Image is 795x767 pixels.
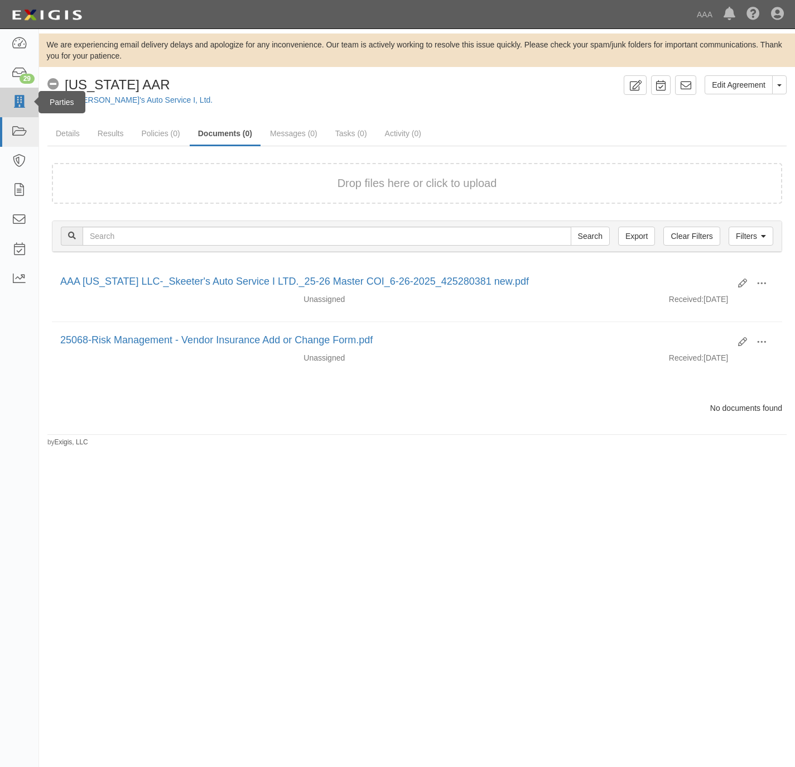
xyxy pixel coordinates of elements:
div: Unassigned [295,294,478,305]
a: Activity (0) [377,122,430,145]
div: We are experiencing email delivery delays and apologize for any inconvenience. Our team is active... [39,39,795,61]
div: Parties [38,91,85,113]
p: Received: [669,294,704,305]
div: 25068-Risk Management - Vendor Insurance Add or Change Form.pdf [60,333,730,348]
a: Exigis, LLC [55,438,88,446]
div: Texas AAR [47,75,170,94]
span: [US_STATE] AAR [65,77,170,92]
div: Unassigned [295,352,478,363]
button: Drop files here or click to upload [338,175,497,191]
div: Effective - Expiration [478,352,661,353]
p: Received: [669,352,704,363]
a: 25068-Risk Management - Vendor Insurance Add or Change Form.pdf [60,334,373,346]
a: AAA [US_STATE] LLC-_Skeeter's Auto Service I LTD._25-26 Master COI_6-26-2025_425280381 new.pdf [60,276,529,287]
a: Tasks (0) [327,122,375,145]
div: No documents found [44,402,791,414]
div: 29 [20,74,35,84]
small: by [47,438,88,447]
a: Results [89,122,132,145]
a: Clear Filters [663,227,720,246]
a: Documents (0) [190,122,261,146]
a: Export [618,227,655,246]
input: Search [83,227,571,246]
div: AAA Texas LLC-_Skeeter's Auto Service I LTD._25-26 Master COI_6-26-2025_425280381 new.pdf [60,275,730,289]
a: Messages (0) [262,122,326,145]
i: Help Center - Complianz [746,8,760,21]
a: Policies (0) [133,122,188,145]
i: No Coverage [47,79,59,90]
a: AAA [691,3,718,26]
img: logo-5460c22ac91f19d4615b14bd174203de0afe785f0fc80cf4dbbc73dc1793850b.png [8,5,85,25]
a: Edit Agreement [705,75,773,94]
input: Search [571,227,610,246]
a: Details [47,122,88,145]
div: Effective - Expiration [478,294,661,294]
div: [DATE] [661,352,782,369]
div: [DATE] [661,294,782,310]
a: [PERSON_NAME]'s Auto Service I, Ltd. [75,95,213,104]
a: Filters [729,227,773,246]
